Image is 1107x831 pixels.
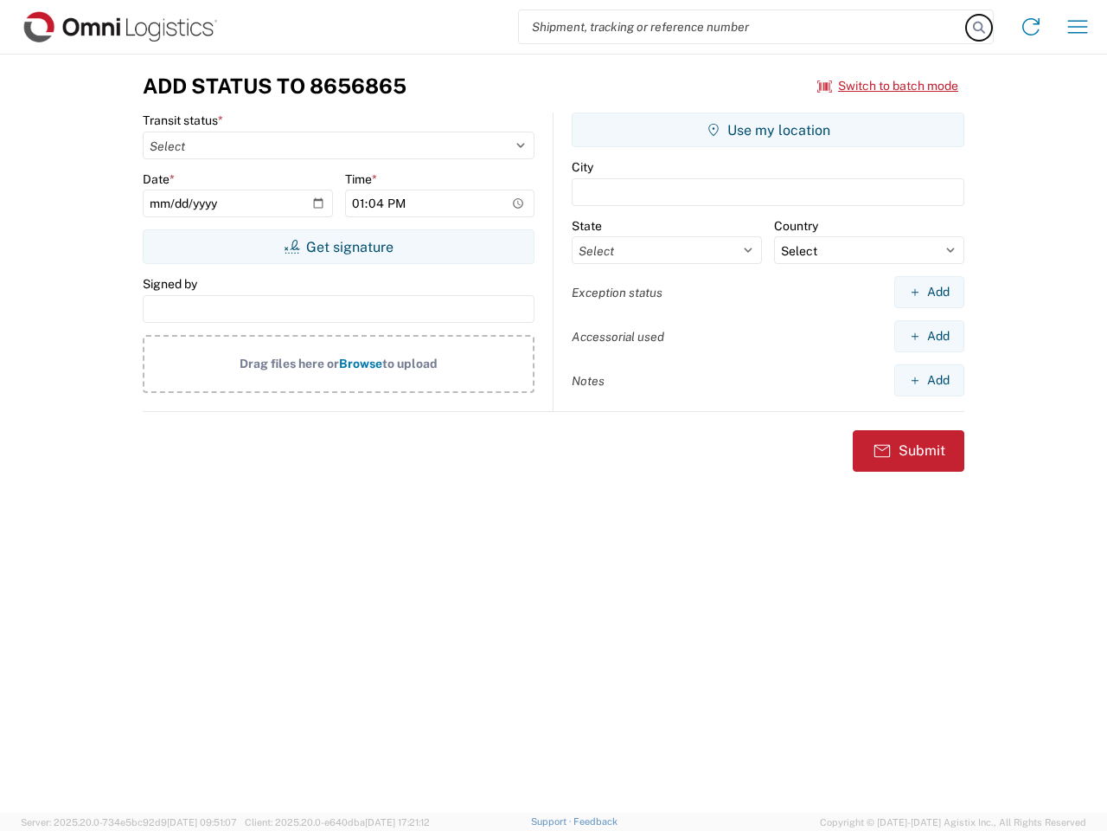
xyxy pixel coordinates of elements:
[817,72,958,100] button: Switch to batch mode
[519,10,967,43] input: Shipment, tracking or reference number
[143,229,534,264] button: Get signature
[572,218,602,234] label: State
[774,218,818,234] label: Country
[240,357,339,370] span: Drag files here or
[572,113,964,147] button: Use my location
[339,357,382,370] span: Browse
[572,159,593,175] label: City
[21,817,237,828] span: Server: 2025.20.0-734e5bc92d9
[572,285,662,300] label: Exception status
[820,815,1086,830] span: Copyright © [DATE]-[DATE] Agistix Inc., All Rights Reserved
[167,817,237,828] span: [DATE] 09:51:07
[894,276,964,308] button: Add
[143,74,406,99] h3: Add Status to 8656865
[143,276,197,292] label: Signed by
[894,320,964,352] button: Add
[345,171,377,187] label: Time
[382,357,438,370] span: to upload
[143,113,223,128] label: Transit status
[573,816,617,827] a: Feedback
[572,329,664,345] label: Accessorial used
[531,816,574,827] a: Support
[853,430,964,472] button: Submit
[143,171,175,187] label: Date
[245,817,430,828] span: Client: 2025.20.0-e640dba
[572,373,605,389] label: Notes
[365,817,430,828] span: [DATE] 17:21:12
[894,364,964,396] button: Add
